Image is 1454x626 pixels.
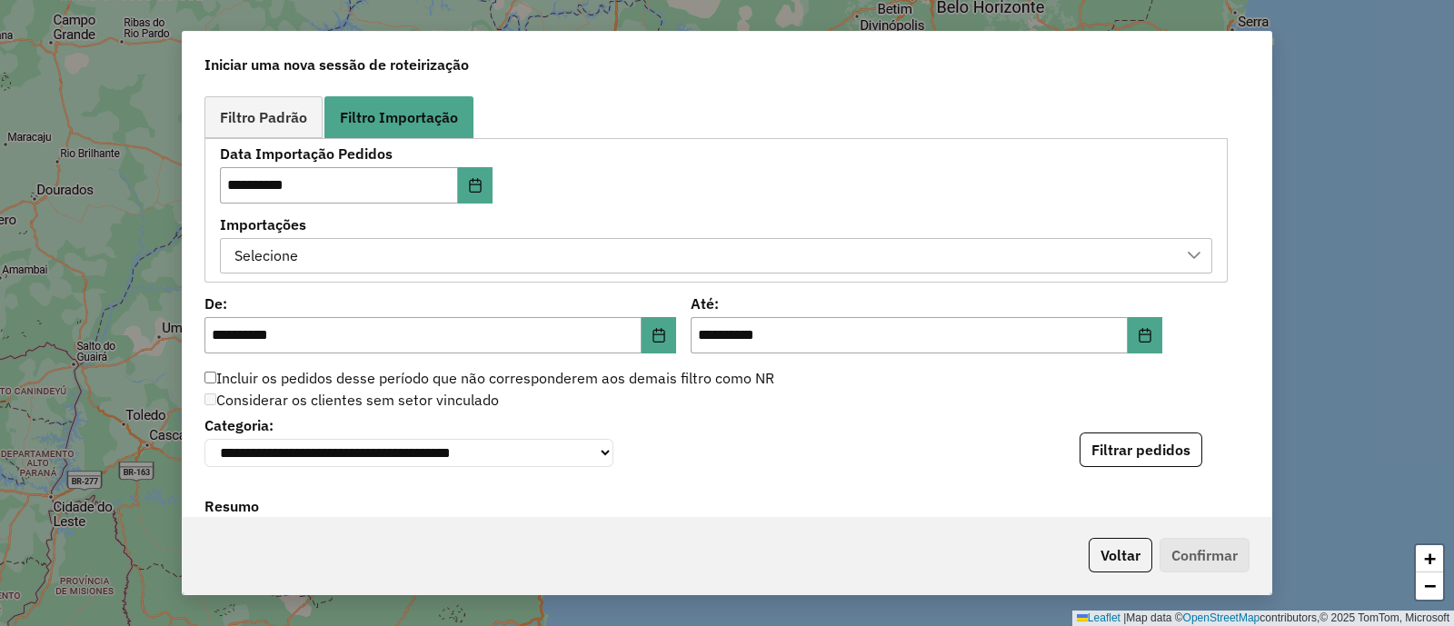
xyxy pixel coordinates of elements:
div: Selecione [228,239,304,273]
span: + [1424,547,1436,570]
label: Incluir os pedidos desse período que não corresponderem aos demais filtro como NR [204,367,774,389]
button: Voltar [1089,538,1152,572]
a: OpenStreetMap [1183,611,1260,624]
span: − [1424,574,1436,597]
input: Considerar os clientes sem setor vinculado [204,393,216,405]
button: Choose Date [642,317,676,353]
div: Map data © contributors,© 2025 TomTom, Microsoft [1072,611,1454,626]
label: Resumo [204,495,1250,520]
label: Até: [691,293,1162,314]
span: Iniciar uma nova sessão de roteirização [204,54,469,75]
a: Leaflet [1077,611,1120,624]
a: Zoom in [1416,545,1443,572]
input: Incluir os pedidos desse período que não corresponderem aos demais filtro como NR [204,372,216,383]
label: Considerar os clientes sem setor vinculado [204,389,499,411]
button: Choose Date [1128,317,1162,353]
label: Data Importação Pedidos [220,143,633,164]
label: Importações [220,214,1212,235]
button: Filtrar pedidos [1080,432,1202,467]
button: Choose Date [458,167,493,204]
label: Categoria: [204,414,613,436]
label: De: [204,293,676,314]
span: | [1123,611,1126,624]
span: Filtro Padrão [220,110,307,124]
a: Zoom out [1416,572,1443,600]
span: Filtro Importação [340,110,458,124]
